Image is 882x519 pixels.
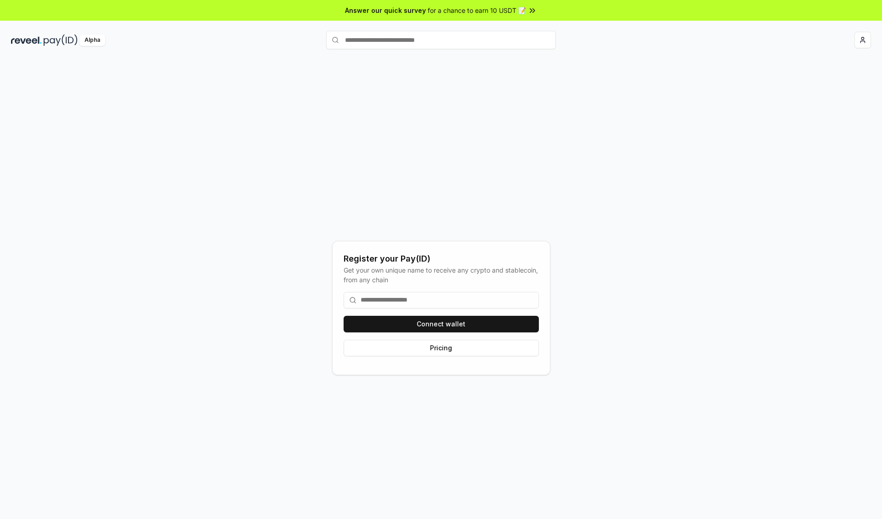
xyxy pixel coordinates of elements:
span: Answer our quick survey [345,6,426,15]
div: Alpha [79,34,105,46]
div: Register your Pay(ID) [344,252,539,265]
div: Get your own unique name to receive any crypto and stablecoin, from any chain [344,265,539,285]
button: Pricing [344,340,539,356]
img: reveel_dark [11,34,42,46]
img: pay_id [44,34,78,46]
button: Connect wallet [344,316,539,332]
span: for a chance to earn 10 USDT 📝 [428,6,526,15]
